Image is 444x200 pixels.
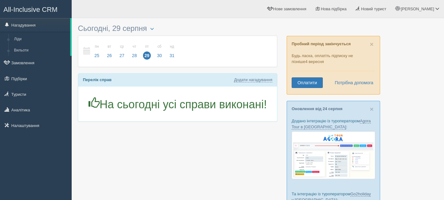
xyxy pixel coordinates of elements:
[78,24,277,32] h3: Сьогодні, 29 серпня
[321,7,347,11] span: Нова підбірка
[305,59,324,64] span: 4 вересня
[154,41,165,62] a: сб 30
[292,119,371,129] a: Agora Tour в [GEOGRAPHIC_DATA]
[91,41,103,62] a: пн 25
[118,44,126,49] small: ср
[3,6,58,13] span: All-Inclusive CRM
[292,106,342,111] a: Оновлення від 24 серпня
[155,51,164,60] span: 30
[103,41,115,62] a: вт 26
[131,51,139,60] span: 28
[129,41,141,62] a: чт 28
[83,77,112,82] b: Перелік справ
[93,51,101,60] span: 25
[168,51,176,60] span: 31
[370,105,374,113] span: ×
[141,41,153,62] a: пт 29
[166,41,176,62] a: нд 31
[83,97,272,111] h1: На сьогодні усі справи виконані!
[0,0,71,17] a: All-Inclusive CRM
[105,51,113,60] span: 26
[118,51,126,60] span: 27
[370,106,374,112] button: Close
[143,44,151,49] small: пт
[292,77,323,88] a: Оплатити
[287,36,380,95] div: Будь ласка, оплатіть підписку не пізніше
[105,44,113,49] small: вт
[370,41,374,48] span: ×
[331,77,374,88] a: Потрібна допомога
[234,77,272,82] a: Додати нагадування
[401,7,434,11] span: [PERSON_NAME]
[292,131,375,179] img: agora-tour-%D0%B7%D0%B0%D1%8F%D0%B2%D0%BA%D0%B8-%D1%81%D1%80%D0%BC-%D0%B4%D0%BB%D1%8F-%D1%82%D1%8...
[131,44,139,49] small: чт
[361,7,386,11] span: Новий турист
[11,34,70,45] a: Ліди
[155,44,164,49] small: сб
[292,118,375,130] p: Додано інтеграцію із туроператором :
[11,45,70,56] a: Вильоти
[143,51,151,60] span: 29
[273,7,306,11] span: Нове замовлення
[116,41,128,62] a: ср 27
[292,41,351,46] b: Пробний період закінчується
[93,44,101,49] small: пн
[168,44,176,49] small: нд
